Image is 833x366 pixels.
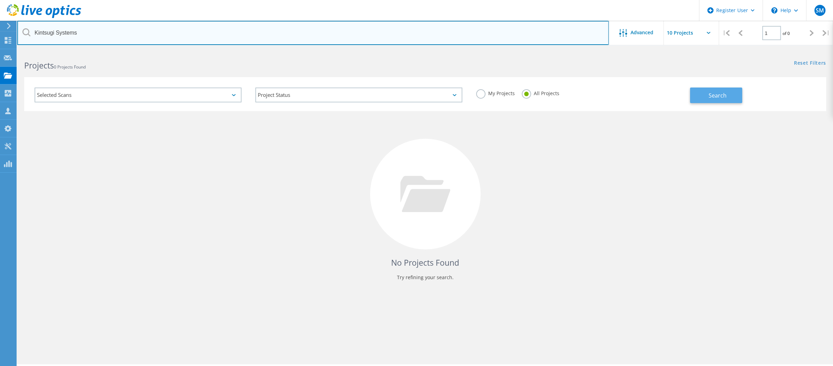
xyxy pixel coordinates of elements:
label: My Projects [476,89,515,96]
div: | [719,21,733,45]
span: Search [709,92,727,99]
a: Reset Filters [794,61,826,66]
span: of 0 [783,30,790,36]
div: Project Status [255,88,462,102]
a: Live Optics Dashboard [7,15,81,19]
div: | [819,21,833,45]
span: SM [815,8,824,13]
input: Search projects by name, owner, ID, company, etc [17,21,609,45]
b: Projects [24,60,54,71]
div: Selected Scans [35,88,242,102]
span: 0 Projects Found [54,64,86,70]
span: Advanced [631,30,653,35]
h4: No Projects Found [31,257,819,268]
p: Try refining your search. [31,272,819,283]
button: Search [690,88,742,103]
svg: \n [771,7,777,13]
label: All Projects [522,89,559,96]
